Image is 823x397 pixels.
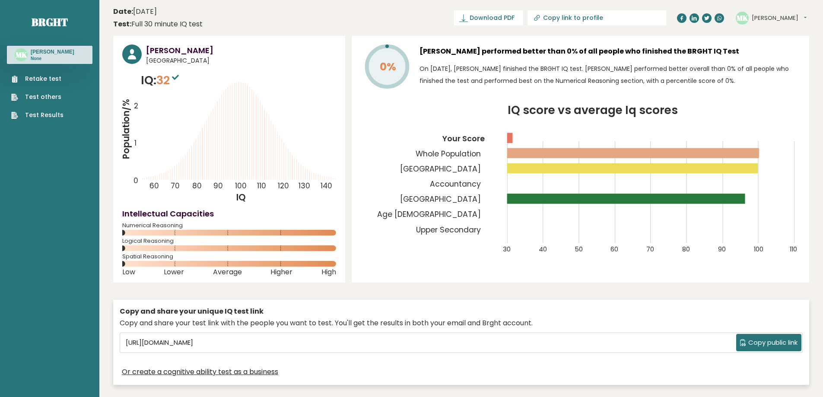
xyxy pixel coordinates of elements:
tspan: 60 [149,181,159,191]
tspan: Accountancy [430,179,481,189]
div: Copy and share your test link with the people you want to test. You'll get the results in both yo... [120,318,803,328]
p: None [31,56,74,62]
span: Numerical Reasoning [122,224,336,227]
tspan: 100 [235,181,247,191]
h3: [PERSON_NAME] performed better than 0% of all people who finished the BRGHT IQ Test [419,44,800,58]
tspan: 2 [134,101,138,111]
text: MK [737,13,748,22]
tspan: 70 [171,181,180,191]
tspan: [GEOGRAPHIC_DATA] [400,194,481,205]
tspan: Your Score [442,133,485,144]
tspan: Age [DEMOGRAPHIC_DATA] [377,210,481,220]
span: Spatial Reasoning [122,255,336,258]
tspan: 110 [257,181,266,191]
tspan: Whole Population [416,149,481,159]
a: Test others [11,92,64,102]
b: Test: [113,19,131,29]
a: Or create a cognitive ability test as a business [122,367,278,377]
span: [GEOGRAPHIC_DATA] [146,56,336,65]
tspan: 30 [503,245,511,254]
span: Higher [270,270,292,274]
tspan: 130 [299,181,311,191]
tspan: 80 [683,245,690,254]
b: Date: [113,6,133,16]
span: 32 [156,72,181,88]
span: Download PDF [470,13,515,22]
a: Test Results [11,111,64,120]
tspan: 1 [134,138,137,148]
p: IQ: [141,72,181,89]
tspan: IQ [237,191,246,203]
a: Brght [32,15,68,29]
tspan: [GEOGRAPHIC_DATA] [400,164,481,174]
div: Full 30 minute IQ test [113,19,203,29]
a: Retake test [11,74,64,83]
time: [DATE] [113,6,157,17]
span: Average [213,270,242,274]
tspan: Upper Secondary [416,225,481,235]
text: MK [16,50,27,60]
tspan: 70 [647,245,655,254]
span: Copy public link [748,338,798,348]
span: High [321,270,336,274]
tspan: 60 [610,245,618,254]
span: Low [122,270,135,274]
a: Download PDF [454,10,523,25]
h3: [PERSON_NAME] [31,48,74,55]
tspan: 110 [790,245,798,254]
tspan: 100 [754,245,764,254]
tspan: 90 [718,245,726,254]
tspan: 80 [192,181,202,191]
span: Logical Reasoning [122,239,336,243]
tspan: IQ score vs average Iq scores [508,102,678,118]
tspan: 40 [539,245,547,254]
p: On [DATE], [PERSON_NAME] finished the BRGHT IQ test. [PERSON_NAME] performed better overall than ... [419,63,800,87]
tspan: Population/% [120,99,132,159]
span: Lower [164,270,184,274]
h3: [PERSON_NAME] [146,44,336,56]
tspan: 120 [278,181,289,191]
button: [PERSON_NAME] [752,14,807,22]
tspan: 0 [133,175,138,186]
div: Copy and share your unique IQ test link [120,306,803,317]
button: Copy public link [736,334,801,351]
tspan: 90 [213,181,223,191]
tspan: 140 [321,181,332,191]
h4: Intellectual Capacities [122,208,336,219]
tspan: 0% [380,59,396,74]
tspan: 50 [575,245,583,254]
